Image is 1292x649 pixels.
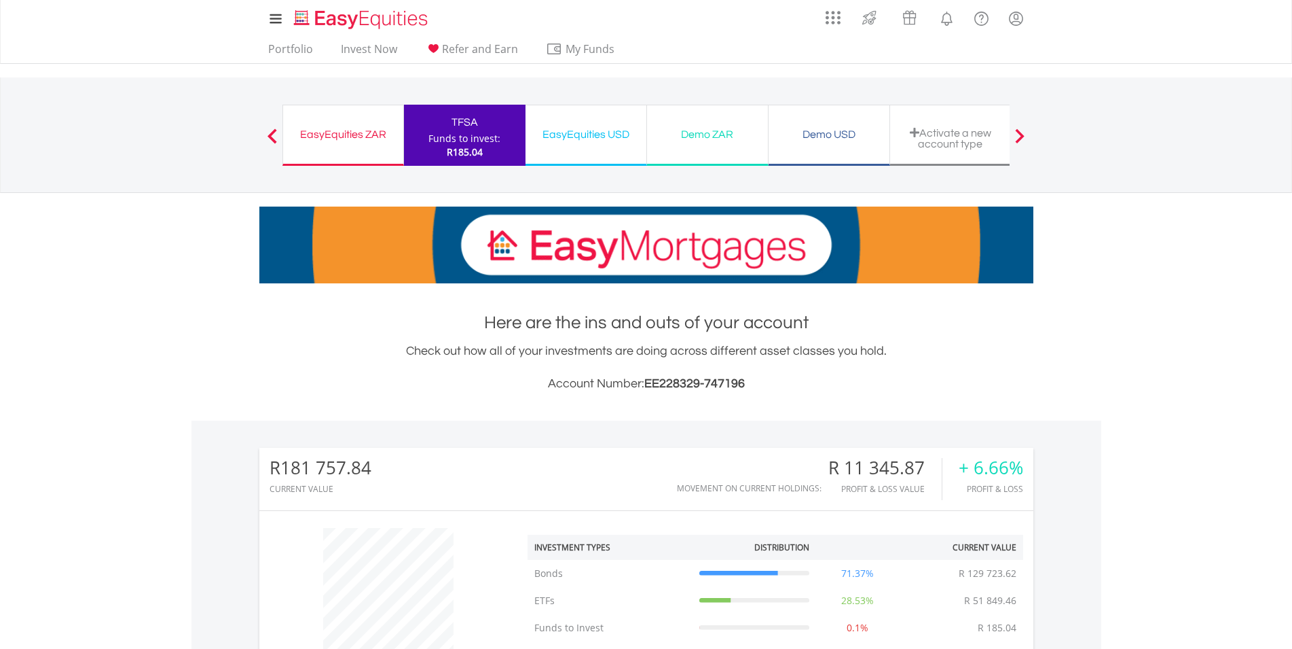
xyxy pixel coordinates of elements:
div: CURRENT VALUE [270,485,371,493]
th: Current Value [899,535,1023,560]
img: thrive-v2.svg [858,7,881,29]
td: R 129 723.62 [952,560,1023,587]
a: Portfolio [263,42,318,63]
td: 71.37% [816,560,899,587]
span: My Funds [546,40,635,58]
td: 0.1% [816,614,899,642]
div: Profit & Loss Value [828,485,942,493]
td: Funds to Invest [528,614,693,642]
div: Movement on Current Holdings: [677,484,822,493]
div: Activate a new account type [898,127,1003,150]
img: vouchers-v2.svg [898,7,921,29]
div: TFSA [412,113,517,132]
span: Refer and Earn [442,41,518,56]
div: Check out how all of your investments are doing across different asset classes you hold. [259,342,1033,393]
div: EasyEquities USD [534,125,638,144]
div: EasyEquities ZAR [291,125,395,144]
td: Bonds [528,560,693,587]
td: 28.53% [816,587,899,614]
img: EasyEquities_Logo.png [291,8,433,31]
img: EasyMortage Promotion Banner [259,207,1033,283]
div: Distribution [754,542,809,553]
a: Home page [289,3,433,31]
div: + 6.66% [959,458,1023,478]
div: Funds to invest: [428,132,500,145]
h1: Here are the ins and outs of your account [259,311,1033,335]
h3: Account Number: [259,374,1033,393]
div: Profit & Loss [959,485,1023,493]
th: Investment Types [528,535,693,560]
a: AppsGrid [817,3,849,25]
div: Demo ZAR [655,125,760,144]
img: grid-menu-icon.svg [826,10,841,25]
a: Vouchers [889,3,929,29]
td: R 185.04 [971,614,1023,642]
a: Invest Now [335,42,403,63]
div: R181 757.84 [270,458,371,478]
a: FAQ's and Support [964,3,999,31]
td: ETFs [528,587,693,614]
span: R185.04 [447,145,483,158]
a: Notifications [929,3,964,31]
div: R 11 345.87 [828,458,942,478]
div: Demo USD [777,125,881,144]
td: R 51 849.46 [957,587,1023,614]
a: Refer and Earn [420,42,523,63]
a: My Profile [999,3,1033,33]
span: EE228329-747196 [644,377,745,390]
